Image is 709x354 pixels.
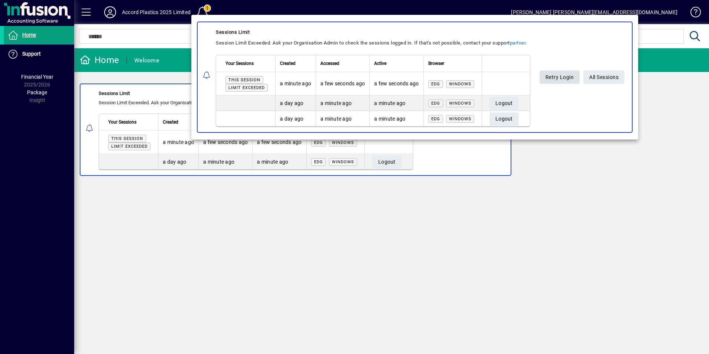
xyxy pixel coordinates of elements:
[545,71,574,83] span: Retry Login
[428,59,444,68] span: Browser
[489,112,519,126] button: Logout
[320,59,339,68] span: Accessed
[374,59,386,68] span: Active
[216,39,530,47] div: Session Limit Exceeded. Ask your Organisation Admin to check the sessions logged in. If that's no...
[316,111,369,126] td: a minute ago
[589,71,619,83] span: All Sessions
[449,117,471,121] span: Windows
[275,95,316,111] td: a day ago
[228,78,260,82] span: This session
[216,28,530,37] div: Sessions Limit
[431,117,440,121] span: Edg
[431,82,440,86] span: Edg
[225,59,254,68] span: Your Sessions
[449,82,471,86] span: Windows
[191,22,638,133] app-alert-notification-menu-item: Sessions Limit
[316,72,369,95] td: a few seconds ago
[275,111,316,126] td: a day ago
[369,72,423,95] td: a few seconds ago
[489,97,519,110] button: Logout
[369,111,423,126] td: a minute ago
[316,95,369,111] td: a minute ago
[449,101,471,106] span: Windows
[583,71,624,84] a: All Sessions
[495,98,513,110] span: Logout
[431,101,440,106] span: Edg
[275,72,316,95] td: a minute ago
[228,85,265,90] span: Limit exceeded
[495,113,513,125] span: Logout
[540,71,580,84] button: Retry Login
[280,59,296,68] span: Created
[369,95,423,111] td: a minute ago
[510,40,526,46] a: partner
